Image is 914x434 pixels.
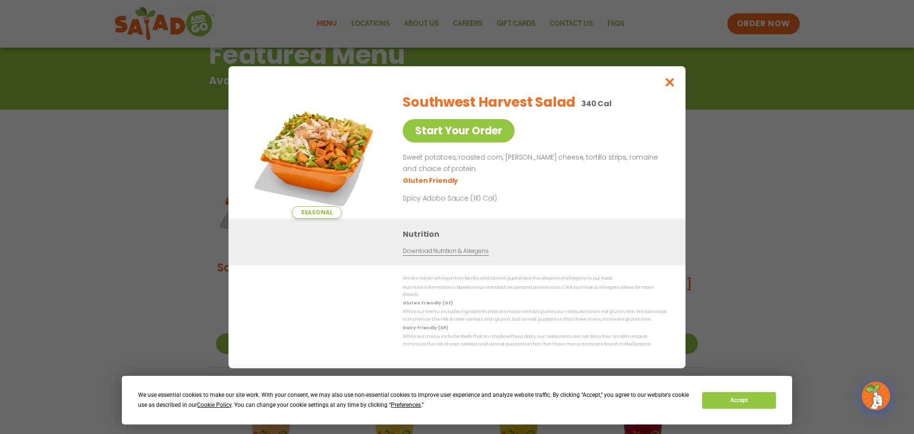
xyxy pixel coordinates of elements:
strong: Gluten Friendly (GF) [403,300,452,306]
div: Cookie Consent Prompt [122,376,792,424]
a: Download Nutrition & Allergens [403,247,488,256]
p: Nutrition information is based on our standard recipes and portion sizes. Click Nutrition & Aller... [403,283,666,298]
p: 340 Cal [581,98,612,110]
button: Accept [702,392,775,409]
span: Seasonal [292,206,342,219]
h2: Southwest Harvest Salad [403,92,576,112]
span: Cookie Policy [197,402,231,408]
span: Preferences [391,402,421,408]
p: Spicy Adobo Sauce (110 Cal) [403,193,579,203]
p: While our menu includes foods that are made without dairy, our restaurants are not dairy free. We... [403,333,666,348]
p: We are not an allergen free facility and cannot guarantee the absence of allergens in our foods. [403,275,666,282]
a: Start Your Order [403,119,515,142]
h3: Nutrition [403,228,671,240]
img: wpChatIcon [863,383,889,409]
strong: Dairy Friendly (DF) [403,325,447,331]
div: We use essential cookies to make our site work. With your consent, we may also use non-essential ... [138,390,691,410]
p: Sweet potatoes, roasted corn, [PERSON_NAME] cheese, tortilla strips, romaine and choice of protein. [403,152,663,175]
button: Close modal [655,66,685,98]
img: Featured product photo for Southwest Harvest Salad [250,85,383,219]
li: Gluten Friendly [403,175,459,185]
p: While our menu includes ingredients that are made without gluten, our restaurants are not gluten ... [403,308,666,323]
